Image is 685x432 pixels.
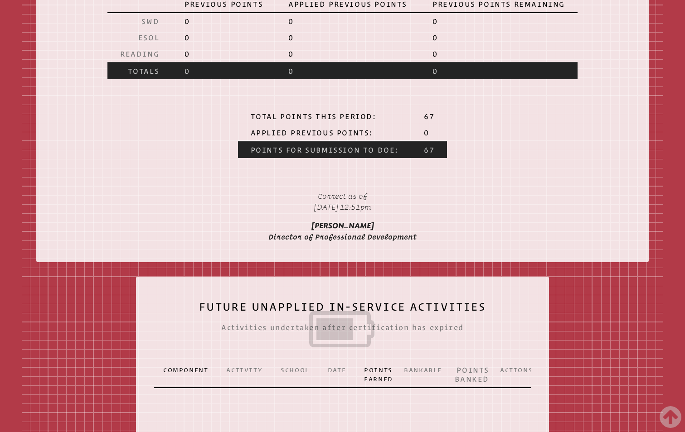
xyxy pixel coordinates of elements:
span: Director of Professional Development [268,233,417,241]
p: Date [328,365,346,374]
p: Points for Submission to DoE: [251,145,398,154]
p: 0 [424,128,434,137]
p: 0 [432,49,565,58]
p: Total Points this Period: [251,112,398,121]
p: 0 [288,17,407,26]
p: Component [163,365,208,374]
p: Actions [500,365,522,374]
p: 0 [432,17,565,26]
p: Reading [120,49,159,58]
span: [PERSON_NAME] [311,221,374,230]
h2: Future Unapplied In-Service Activities [154,295,531,355]
p: Totals [120,67,159,76]
p: 0 [185,17,263,26]
div: Points Banked [453,365,489,384]
p: 0 [288,49,407,58]
p: 0 [185,33,263,42]
span: [DATE] 12:51pm [314,203,371,211]
p: 0 [432,67,565,76]
p: 0 [288,33,407,42]
p: 0 [185,67,263,76]
p: 0 [185,49,263,58]
p: 0 [432,33,565,42]
p: Applied Previous Points: [251,128,398,137]
p: Activity [226,365,262,374]
p: Bankable [404,365,442,374]
p: 67 [424,112,434,121]
p: Correct as of [194,187,491,216]
p: 0 [288,67,407,76]
p: 67 [424,145,434,154]
p: SWD [120,17,159,26]
p: School [281,365,310,374]
p: ESOL [120,33,159,42]
p: Points Earned [364,365,386,384]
